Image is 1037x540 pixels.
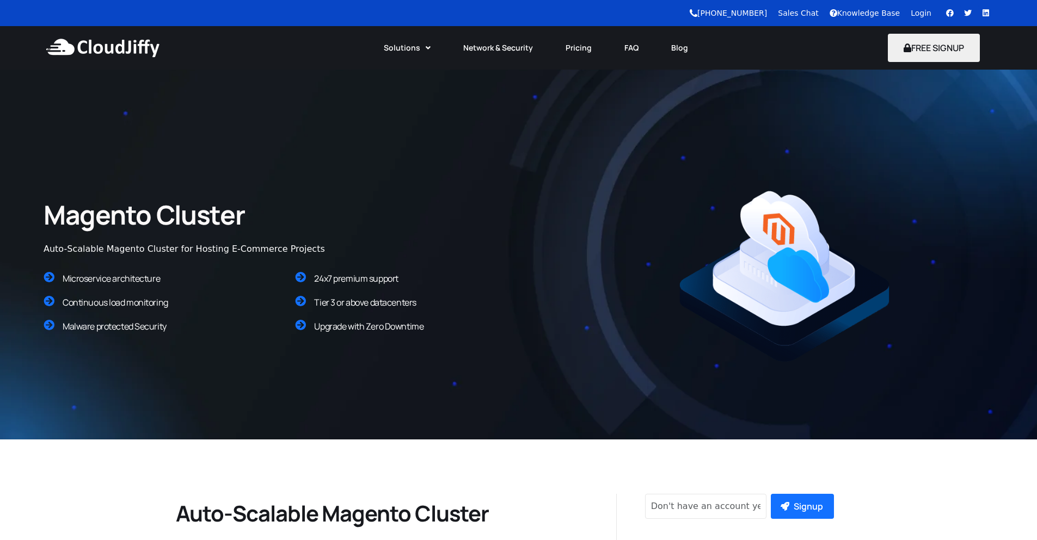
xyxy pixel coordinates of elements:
span: Malware protected Security [63,320,167,332]
a: Pricing [549,36,608,60]
h2: Magento Cluster [44,198,360,232]
span: Continuous load monitoring [63,296,168,308]
span: Microservice architecture [63,272,160,284]
a: Login [911,9,931,17]
h2: Auto-Scalable Magento Cluster [176,499,578,527]
a: [PHONE_NUMBER] [690,9,767,17]
span: Tier 3 or above datacenters [314,296,416,308]
button: Signup [771,494,834,519]
span: 24x7 premium support [314,272,398,284]
img: Magento.png [676,188,893,365]
a: Solutions [367,36,447,60]
iframe: chat widget [991,496,1026,529]
input: Don't have an account yet? [645,494,767,519]
a: Network & Security [447,36,549,60]
a: Blog [655,36,704,60]
a: FREE SIGNUP [888,42,980,54]
button: FREE SIGNUP [888,34,980,62]
a: FAQ [608,36,655,60]
span: Upgrade with Zero Downtime [314,320,424,332]
div: Auto-Scalable Magento Cluster for Hosting E-Commerce Projects [44,243,425,256]
a: Knowledge Base [830,9,900,17]
a: Sales Chat [778,9,818,17]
